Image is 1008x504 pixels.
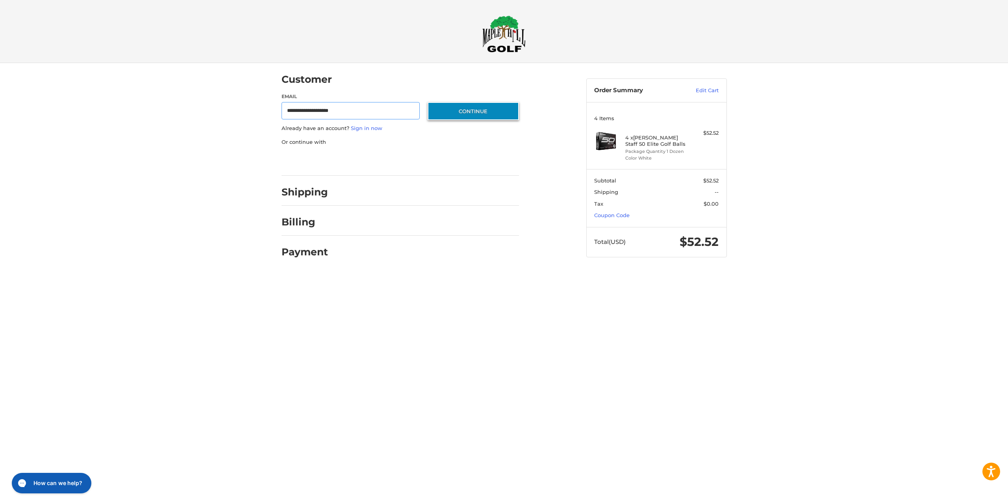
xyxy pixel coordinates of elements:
span: Tax [594,201,603,207]
iframe: PayPal-paylater [346,154,405,168]
iframe: PayPal-venmo [412,154,471,168]
a: Coupon Code [594,212,630,218]
h3: 4 Items [594,115,719,121]
p: Already have an account? [282,125,519,132]
h2: Shipping [282,186,328,198]
h4: 4 x [PERSON_NAME] Staff 50 Elite Golf Balls [625,134,686,147]
span: $52.52 [680,234,719,249]
span: Total (USD) [594,238,626,245]
span: Shipping [594,189,618,195]
li: Package Quantity 1 Dozen [625,148,686,155]
li: Color White [625,155,686,162]
span: -- [715,189,719,195]
p: Or continue with [282,138,519,146]
div: $52.52 [687,129,719,137]
a: Sign in now [351,125,382,131]
h2: Billing [282,216,328,228]
img: Maple Hill Golf [482,15,526,52]
h2: Payment [282,246,328,258]
span: $0.00 [704,201,719,207]
span: Subtotal [594,177,616,184]
iframe: PayPal-paypal [279,154,338,168]
label: Email [282,93,420,100]
a: Edit Cart [679,87,719,95]
h3: Order Summary [594,87,679,95]
iframe: Google Customer Reviews [943,483,1008,504]
button: Continue [428,102,519,120]
h2: Customer [282,73,332,86]
iframe: Gorgias live chat messenger [8,470,94,496]
span: $52.52 [703,177,719,184]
